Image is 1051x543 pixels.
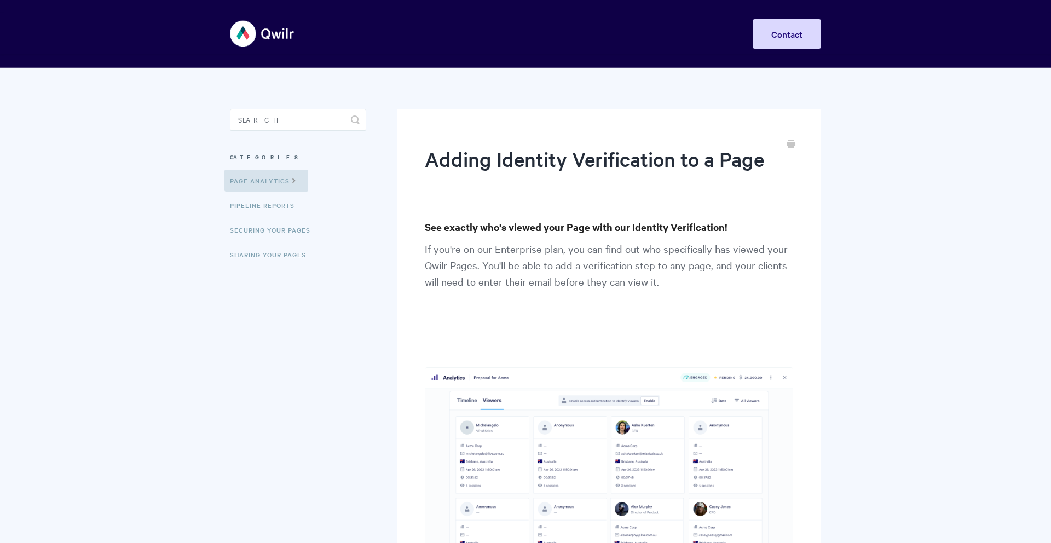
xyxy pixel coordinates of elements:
[230,194,303,216] a: Pipeline reports
[425,240,793,309] p: If you're on our Enterprise plan, you can find out who specifically has viewed your Qwilr Pages. ...
[425,219,793,235] h3: See exactly who's viewed your Page with our Identity Verification!
[224,170,308,192] a: Page Analytics
[230,147,366,167] h3: Categories
[230,13,295,54] img: Qwilr Help Center
[230,244,314,265] a: Sharing Your Pages
[787,138,795,151] a: Print this Article
[425,145,777,192] h1: Adding Identity Verification to a Page
[230,109,366,131] input: Search
[230,219,319,241] a: Securing Your Pages
[753,19,821,49] a: Contact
